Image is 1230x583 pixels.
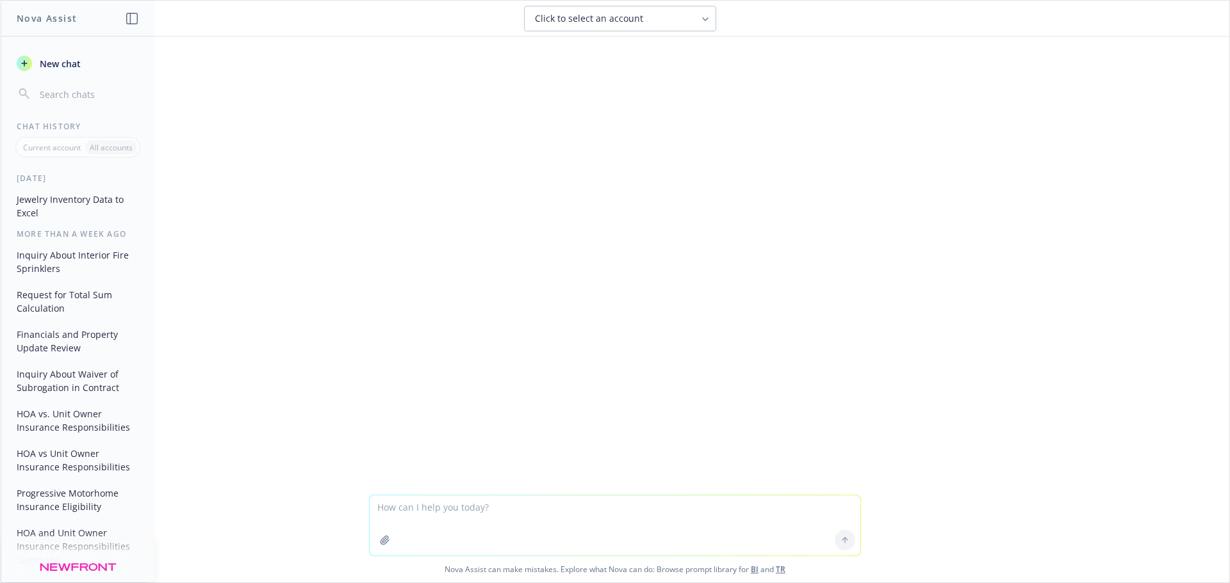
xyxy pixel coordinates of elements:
div: [DATE] [1,173,154,184]
button: HOA vs. Unit Owner Insurance Responsibilities [12,403,144,438]
input: Search chats [37,85,139,103]
span: New chat [37,57,81,70]
div: More than a week ago [1,228,154,239]
button: Financials and Property Update Review [12,324,144,358]
span: Click to select an account [535,12,643,25]
div: Chat History [1,121,154,132]
p: All accounts [90,142,133,153]
a: TR [776,564,785,575]
button: HOA vs Unit Owner Insurance Responsibilities [12,443,144,477]
button: Jewelry Inventory Data to Excel [12,189,144,223]
button: HOA and Unit Owner Insurance Responsibilities Summary [12,522,144,570]
button: Inquiry About Waiver of Subrogation in Contract [12,363,144,398]
a: BI [751,564,758,575]
p: Current account [23,142,81,153]
button: Inquiry About Interior Fire Sprinklers [12,244,144,279]
span: Nova Assist can make mistakes. Explore what Nova can do: Browse prompt library for and [6,556,1224,582]
button: New chat [12,52,144,75]
button: Click to select an account [524,6,716,31]
button: Request for Total Sum Calculation [12,284,144,319]
button: Progressive Motorhome Insurance Eligibility [12,483,144,517]
h1: Nova Assist [17,12,77,25]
